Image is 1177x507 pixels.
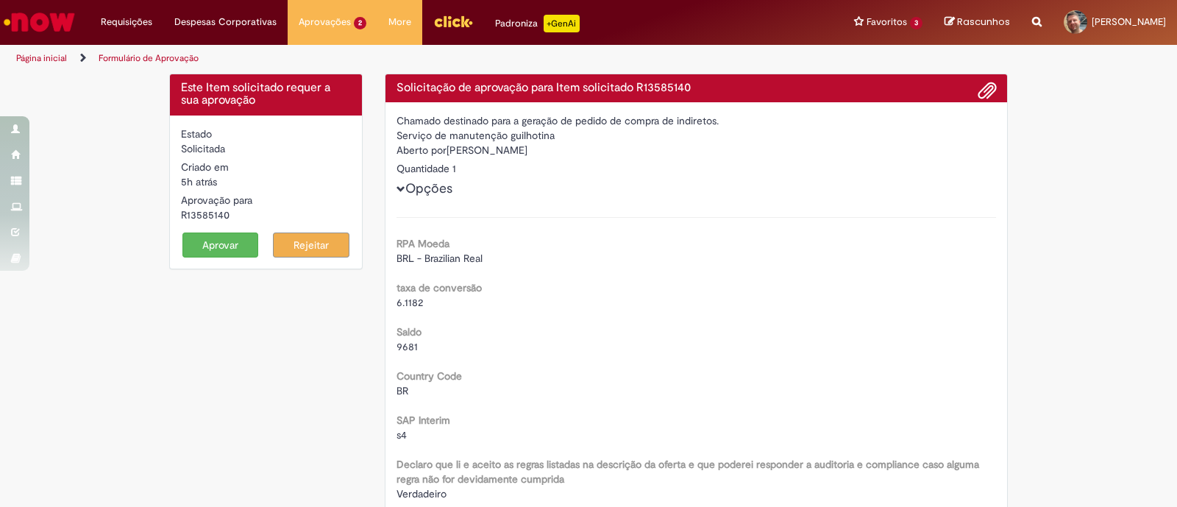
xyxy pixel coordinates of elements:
[397,143,997,161] div: [PERSON_NAME]
[397,237,449,250] b: RPA Moeda
[1092,15,1166,28] span: [PERSON_NAME]
[181,193,252,208] label: Aprovação para
[181,127,212,141] label: Estado
[397,82,997,95] h4: Solicitação de aprovação para Item solicitado R13585140
[181,141,351,156] div: Solicitada
[397,281,482,294] b: taxa de conversão
[182,233,259,258] button: Aprovar
[867,15,907,29] span: Favoritos
[181,160,229,174] label: Criado em
[181,208,351,222] div: R13585140
[388,15,411,29] span: More
[174,15,277,29] span: Despesas Corporativas
[397,487,447,500] span: Verdadeiro
[397,414,450,427] b: SAP Interim
[397,128,997,143] div: Serviço de manutenção guilhotina
[945,15,1010,29] a: Rascunhos
[299,15,351,29] span: Aprovações
[397,340,418,353] span: 9681
[181,175,217,188] time: 01/10/2025 10:50:39
[1,7,77,37] img: ServiceNow
[397,369,462,383] b: Country Code
[397,161,997,176] div: Quantidade 1
[397,143,447,157] label: Aberto por
[495,15,580,32] div: Padroniza
[397,325,422,338] b: Saldo
[397,458,979,486] b: Declaro que li e aceito as regras listadas na descrição da oferta e que poderei responder a audit...
[11,45,774,72] ul: Trilhas de página
[16,52,67,64] a: Página inicial
[181,82,351,107] h4: Este Item solicitado requer a sua aprovação
[101,15,152,29] span: Requisições
[397,428,407,442] span: s4
[397,384,408,397] span: BR
[397,296,423,309] span: 6.1182
[354,17,366,29] span: 2
[433,10,473,32] img: click_logo_yellow_360x200.png
[99,52,199,64] a: Formulário de Aprovação
[957,15,1010,29] span: Rascunhos
[544,15,580,32] p: +GenAi
[181,174,351,189] div: 01/10/2025 10:50:39
[397,252,483,265] span: BRL - Brazilian Real
[181,175,217,188] span: 5h atrás
[273,233,349,258] button: Rejeitar
[397,113,997,128] div: Chamado destinado para a geração de pedido de compra de indiretos.
[910,17,922,29] span: 3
